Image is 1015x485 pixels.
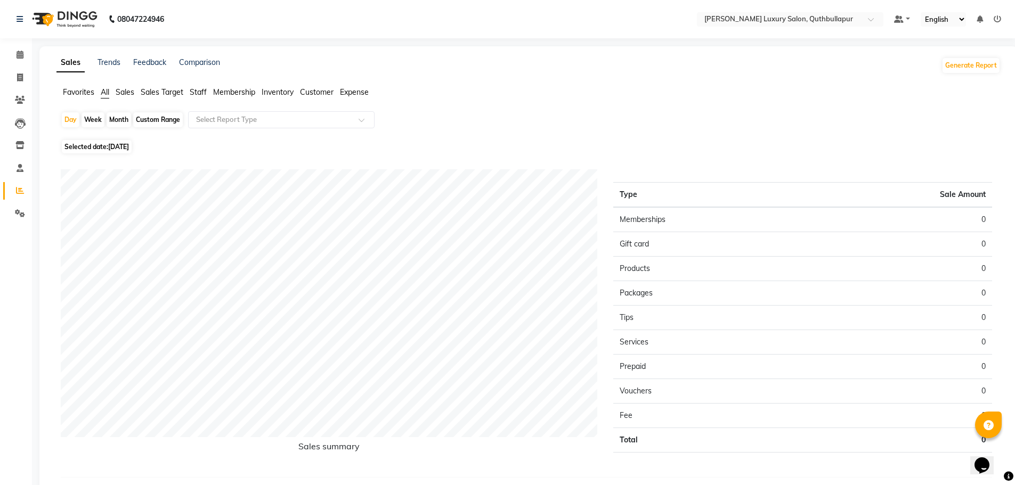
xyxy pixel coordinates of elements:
[803,183,992,208] th: Sale Amount
[803,330,992,355] td: 0
[179,57,220,67] a: Comparison
[63,87,94,97] span: Favorites
[613,306,802,330] td: Tips
[803,355,992,379] td: 0
[803,207,992,232] td: 0
[141,87,183,97] span: Sales Target
[613,330,802,355] td: Services
[613,281,802,306] td: Packages
[262,87,294,97] span: Inventory
[116,87,134,97] span: Sales
[613,183,802,208] th: Type
[613,257,802,281] td: Products
[133,57,166,67] a: Feedback
[803,306,992,330] td: 0
[613,207,802,232] td: Memberships
[108,143,129,151] span: [DATE]
[300,87,334,97] span: Customer
[943,58,1000,73] button: Generate Report
[98,57,120,67] a: Trends
[117,4,164,34] b: 08047224946
[190,87,207,97] span: Staff
[803,404,992,428] td: 0
[803,428,992,453] td: 0
[133,112,183,127] div: Custom Range
[56,53,85,72] a: Sales
[82,112,104,127] div: Week
[101,87,109,97] span: All
[803,232,992,257] td: 0
[107,112,131,127] div: Month
[970,442,1004,474] iframe: chat widget
[340,87,369,97] span: Expense
[213,87,255,97] span: Membership
[613,404,802,428] td: Fee
[613,428,802,453] td: Total
[62,112,79,127] div: Day
[803,281,992,306] td: 0
[61,441,597,456] h6: Sales summary
[613,355,802,379] td: Prepaid
[803,257,992,281] td: 0
[613,379,802,404] td: Vouchers
[613,232,802,257] td: Gift card
[803,379,992,404] td: 0
[27,4,100,34] img: logo
[62,140,132,153] span: Selected date:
